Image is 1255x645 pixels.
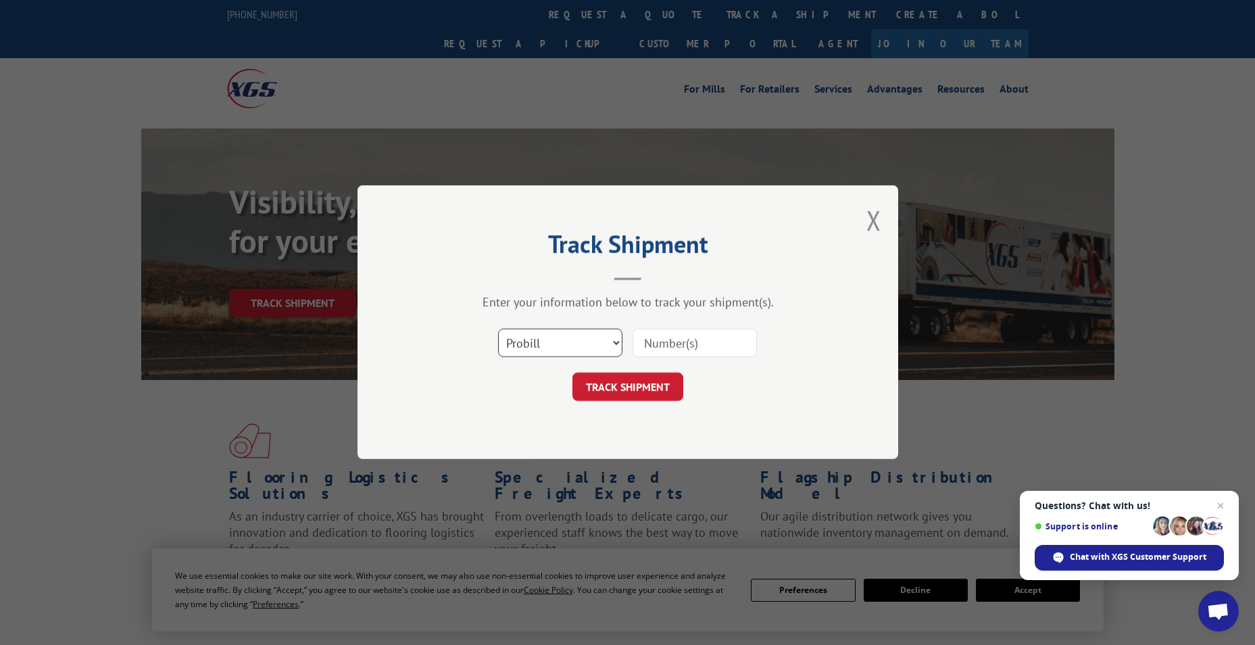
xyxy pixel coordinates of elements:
[633,329,757,358] input: Number(s)
[1035,500,1224,511] span: Questions? Chat with us!
[1198,591,1239,631] div: Open chat
[1070,551,1206,563] span: Chat with XGS Customer Support
[425,235,831,260] h2: Track Shipment
[1035,545,1224,571] div: Chat with XGS Customer Support
[425,295,831,310] div: Enter your information below to track your shipment(s).
[1035,521,1148,531] span: Support is online
[866,202,881,238] button: Close modal
[572,373,683,402] button: TRACK SHIPMENT
[1212,498,1229,514] span: Close chat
